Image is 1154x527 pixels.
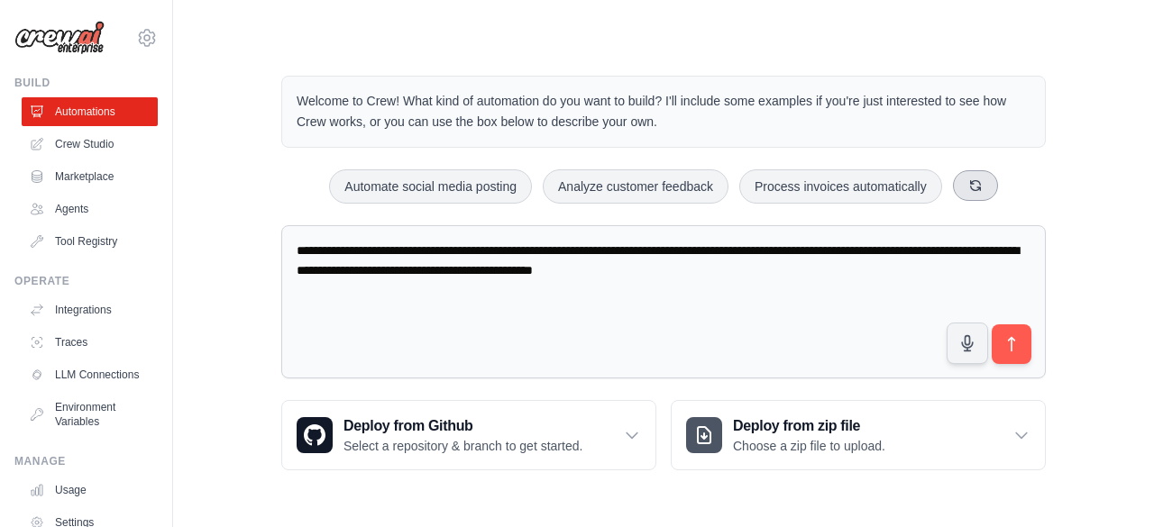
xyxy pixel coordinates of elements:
[739,169,942,204] button: Process invoices automatically
[1064,441,1154,527] iframe: Chat Widget
[22,162,158,191] a: Marketplace
[14,76,158,90] div: Build
[14,454,158,468] div: Manage
[22,476,158,504] a: Usage
[1064,441,1154,527] div: Sohbet Aracı
[22,195,158,223] a: Agents
[22,227,158,256] a: Tool Registry
[543,169,728,204] button: Analyze customer feedback
[22,130,158,159] a: Crew Studio
[22,393,158,436] a: Environment Variables
[22,360,158,389] a: LLM Connections
[22,295,158,324] a: Integrations
[329,169,532,204] button: Automate social media posting
[343,415,582,437] h3: Deploy from Github
[733,437,885,455] p: Choose a zip file to upload.
[22,97,158,126] a: Automations
[733,415,885,437] h3: Deploy from zip file
[22,328,158,357] a: Traces
[14,274,158,288] div: Operate
[343,437,582,455] p: Select a repository & branch to get started.
[14,21,105,55] img: Logo
[297,91,1030,132] p: Welcome to Crew! What kind of automation do you want to build? I'll include some examples if you'...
